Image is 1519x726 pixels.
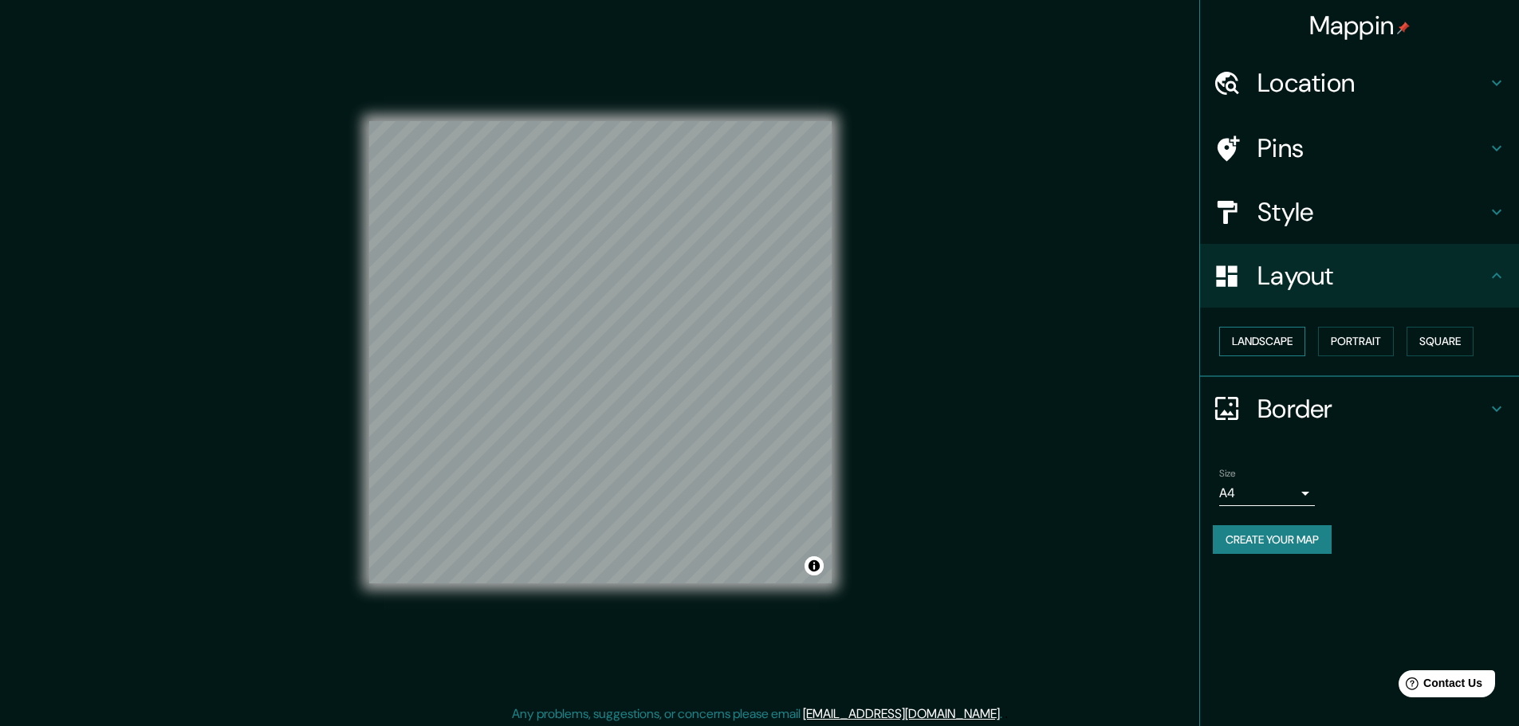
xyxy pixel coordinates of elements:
div: Layout [1200,244,1519,308]
div: Location [1200,51,1519,115]
div: . [1002,704,1005,724]
h4: Mappin [1309,10,1411,41]
h4: Location [1257,67,1487,99]
button: Toggle attribution [805,556,824,575]
img: pin-icon.png [1397,22,1410,34]
div: Style [1200,180,1519,244]
button: Landscape [1219,327,1305,356]
h4: Layout [1257,260,1487,292]
div: . [1005,704,1008,724]
canvas: Map [369,121,832,583]
label: Size [1219,466,1236,480]
h4: Style [1257,196,1487,228]
iframe: Help widget launcher [1377,664,1501,708]
button: Portrait [1318,327,1394,356]
div: Pins [1200,116,1519,180]
h4: Pins [1257,132,1487,164]
h4: Border [1257,393,1487,425]
button: Square [1407,327,1474,356]
a: [EMAIL_ADDRESS][DOMAIN_NAME] [803,705,1000,722]
div: A4 [1219,481,1315,506]
div: Border [1200,377,1519,441]
button: Create your map [1213,525,1332,555]
p: Any problems, suggestions, or concerns please email . [512,704,1002,724]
